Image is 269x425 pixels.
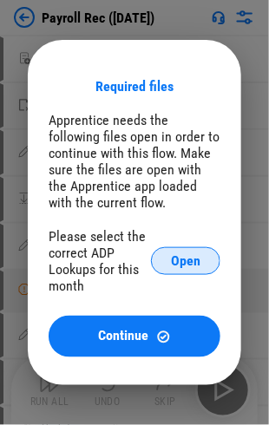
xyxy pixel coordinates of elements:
[151,247,220,275] button: Open
[49,228,151,294] div: Please select the correct ADP Lookups for this month
[95,78,174,95] div: Required files
[156,330,171,344] img: Continue
[171,254,200,268] span: Open
[99,330,149,343] span: Continue
[49,112,220,211] div: Apprentice needs the following files open in order to continue with this flow. Make sure the file...
[49,316,220,357] button: ContinueContinue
